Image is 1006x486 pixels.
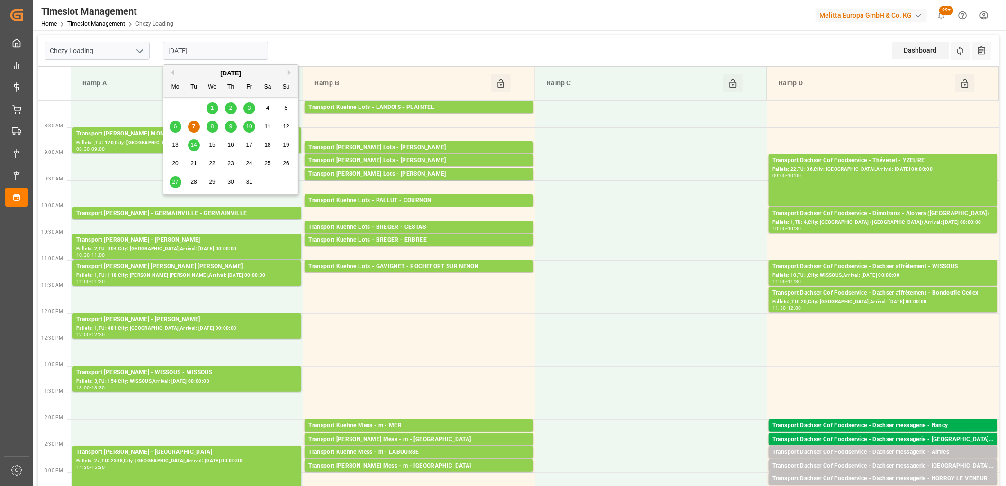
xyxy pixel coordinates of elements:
[76,262,297,271] div: Transport [PERSON_NAME] [PERSON_NAME] [PERSON_NAME]
[90,465,91,469] div: -
[45,441,63,447] span: 2:30 PM
[91,333,105,337] div: 12:30
[262,102,274,114] div: Choose Saturday, October 4th, 2025
[45,123,63,128] span: 8:30 AM
[285,105,288,111] span: 5
[91,253,105,257] div: 11:00
[225,158,237,170] div: Choose Thursday, October 23rd, 2025
[308,143,530,153] div: Transport [PERSON_NAME] Lots - [PERSON_NAME]
[207,102,218,114] div: Choose Wednesday, October 1st, 2025
[207,158,218,170] div: Choose Wednesday, October 22nd, 2025
[772,262,994,271] div: Transport Dachser Cof Foodservice - Dachser affrètement - WISSOUS
[952,5,973,26] button: Help Center
[190,160,197,167] span: 21
[772,421,994,431] div: Transport Dachser Cof Foodservice - Dachser messagerie - Nancy
[283,123,289,130] span: 12
[190,142,197,148] span: 14
[308,431,530,439] div: Pallets: ,TU: 70,City: MER,Arrival: [DATE] 00:00:00
[308,179,530,187] div: Pallets: ,TU: 105,City: [GEOGRAPHIC_DATA],Arrival: [DATE] 00:00:00
[45,362,63,367] span: 1:00 PM
[788,279,801,284] div: 11:30
[772,173,786,178] div: 09:00
[308,271,530,279] div: Pallets: 4,TU: ,City: ROCHEFORT SUR NENON,Arrival: [DATE] 00:00:00
[772,156,994,165] div: Transport Dachser Cof Foodservice - Thévenet - YZEURE
[132,44,146,58] button: open menu
[45,388,63,394] span: 1:30 PM
[211,105,214,111] span: 1
[229,123,233,130] span: 9
[772,448,994,457] div: Transport Dachser Cof Foodservice - Dachser messagerie - Aiffres
[283,160,289,167] span: 26
[262,158,274,170] div: Choose Saturday, October 25th, 2025
[45,176,63,181] span: 9:30 AM
[170,121,181,133] div: Choose Monday, October 6th, 2025
[788,306,801,310] div: 12:00
[76,139,297,147] div: Pallets: ,TU: 120,City: [GEOGRAPHIC_DATA],Arrival: [DATE] 00:00:00
[172,160,178,167] span: 20
[90,386,91,390] div: -
[41,256,63,261] span: 11:00 AM
[225,81,237,93] div: Th
[76,457,297,465] div: Pallets: 27,TU: 2398,City: [GEOGRAPHIC_DATA],Arrival: [DATE] 00:00:00
[248,105,251,111] span: 3
[188,158,200,170] div: Choose Tuesday, October 21st, 2025
[76,386,90,390] div: 13:00
[308,103,530,112] div: Transport Kuehne Lots - LANDOIS - PLAINTEL
[192,123,196,130] span: 7
[168,70,174,75] button: Previous Month
[786,173,788,178] div: -
[772,218,994,226] div: Pallets: 1,TU: 4,City: [GEOGRAPHIC_DATA] ([GEOGRAPHIC_DATA]),Arrival: [DATE] 00:00:00
[243,176,255,188] div: Choose Friday, October 31st, 2025
[227,142,234,148] span: 16
[772,288,994,298] div: Transport Dachser Cof Foodservice - Dachser affrètement - Bondoufle Cedex
[41,309,63,314] span: 12:00 PM
[170,81,181,93] div: Mo
[786,226,788,231] div: -
[243,158,255,170] div: Choose Friday, October 24th, 2025
[90,147,91,151] div: -
[280,139,292,151] div: Choose Sunday, October 19th, 2025
[308,235,530,245] div: Transport Kuehne Lots - BREGER - ERBREE
[76,147,90,151] div: 08:30
[283,142,289,148] span: 19
[788,226,801,231] div: 10:30
[209,160,215,167] span: 22
[243,121,255,133] div: Choose Friday, October 10th, 2025
[772,271,994,279] div: Pallets: 10,TU: ,City: WISSOUS,Arrival: [DATE] 00:00:00
[308,170,530,179] div: Transport [PERSON_NAME] Lots - [PERSON_NAME]
[76,368,297,378] div: Transport [PERSON_NAME] - WISSOUS - WISSOUS
[246,142,252,148] span: 17
[311,74,491,92] div: Ramp B
[786,279,788,284] div: -
[772,435,994,444] div: Transport Dachser Cof Foodservice - Dachser messagerie - [GEOGRAPHIC_DATA][PERSON_NAME]
[76,279,90,284] div: 11:00
[170,139,181,151] div: Choose Monday, October 13th, 2025
[76,333,90,337] div: 12:00
[207,176,218,188] div: Choose Wednesday, October 29th, 2025
[772,298,994,306] div: Pallets: ,TU: 20,City: [GEOGRAPHIC_DATA],Arrival: [DATE] 00:00:00
[246,160,252,167] span: 24
[76,209,297,218] div: Transport [PERSON_NAME] - GERMAINVILLE - GERMAINVILLE
[308,196,530,206] div: Transport Kuehne Lots - PALLUT - COURNON
[207,121,218,133] div: Choose Wednesday, October 8th, 2025
[41,4,173,18] div: Timeslot Management
[225,176,237,188] div: Choose Thursday, October 30th, 2025
[243,102,255,114] div: Choose Friday, October 3rd, 2025
[772,306,786,310] div: 11:30
[543,74,723,92] div: Ramp C
[308,435,530,444] div: Transport [PERSON_NAME] Mess - m - [GEOGRAPHIC_DATA]
[308,223,530,232] div: Transport Kuehne Lots - BREGER - CESTAS
[308,153,530,161] div: Pallets: 4,TU: 679,City: [GEOGRAPHIC_DATA],Arrival: [DATE] 00:00:00
[76,245,297,253] div: Pallets: 2,TU: 904,City: [GEOGRAPHIC_DATA],Arrival: [DATE] 00:00:00
[211,123,214,130] span: 8
[76,235,297,245] div: Transport [PERSON_NAME] - [PERSON_NAME]
[772,165,994,173] div: Pallets: 22,TU: 36,City: [GEOGRAPHIC_DATA],Arrival: [DATE] 00:00:00
[246,123,252,130] span: 10
[76,324,297,333] div: Pallets: 1,TU: 481,City: [GEOGRAPHIC_DATA],Arrival: [DATE] 00:00:00
[308,444,530,452] div: Pallets: ,TU: 61,City: [GEOGRAPHIC_DATA],Arrival: [DATE] 00:00:00
[308,245,530,253] div: Pallets: 3,TU: 56,City: ERBREE,Arrival: [DATE] 00:00:00
[225,121,237,133] div: Choose Thursday, October 9th, 2025
[308,165,530,173] div: Pallets: 6,TU: 1511,City: CARQUEFOU,Arrival: [DATE] 00:00:00
[772,457,994,465] div: Pallets: 1,TU: 75,City: Aiffres,Arrival: [DATE] 00:00:00
[76,129,297,139] div: Transport [PERSON_NAME] MONTCEAU - LE COUDRAY MONTCEAU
